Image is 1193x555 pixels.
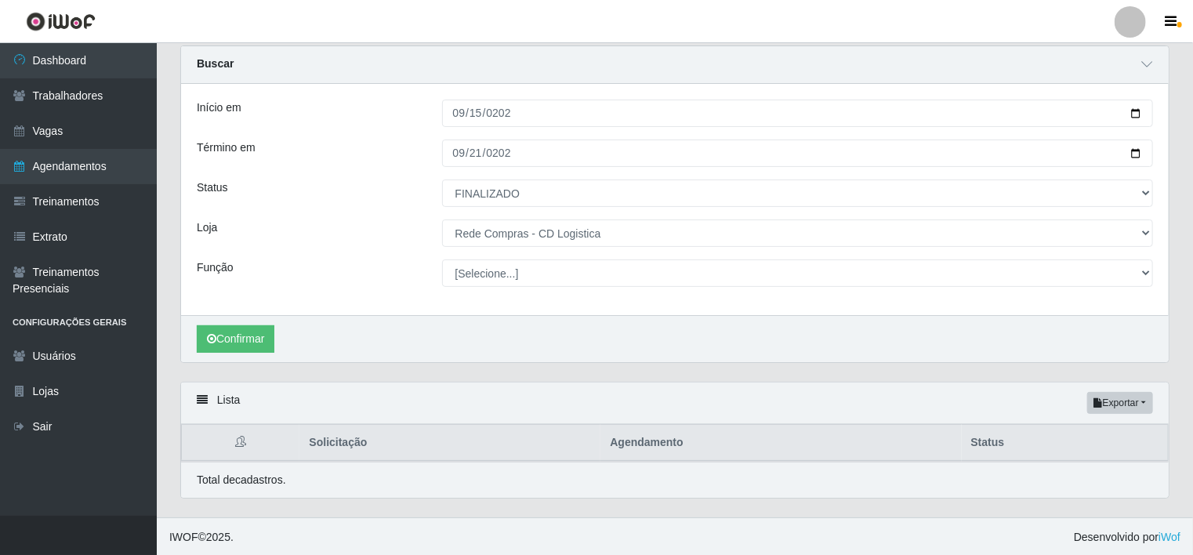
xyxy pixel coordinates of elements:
img: CoreUI Logo [26,12,96,31]
strong: Buscar [197,57,234,70]
div: Lista [181,383,1169,424]
label: Status [197,180,228,196]
a: iWof [1159,531,1180,543]
label: Término em [197,140,256,156]
span: © 2025 . [169,529,234,546]
label: Início em [197,100,241,116]
p: Total de cadastros. [197,472,286,488]
button: Confirmar [197,325,274,353]
label: Função [197,259,234,276]
span: IWOF [169,531,198,543]
th: Status [962,425,1169,462]
button: Exportar [1087,392,1153,414]
th: Agendamento [600,425,961,462]
input: 00/00/0000 [442,100,1154,127]
input: 00/00/0000 [442,140,1154,167]
th: Solicitação [299,425,600,462]
span: Desenvolvido por [1074,529,1180,546]
label: Loja [197,219,217,236]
